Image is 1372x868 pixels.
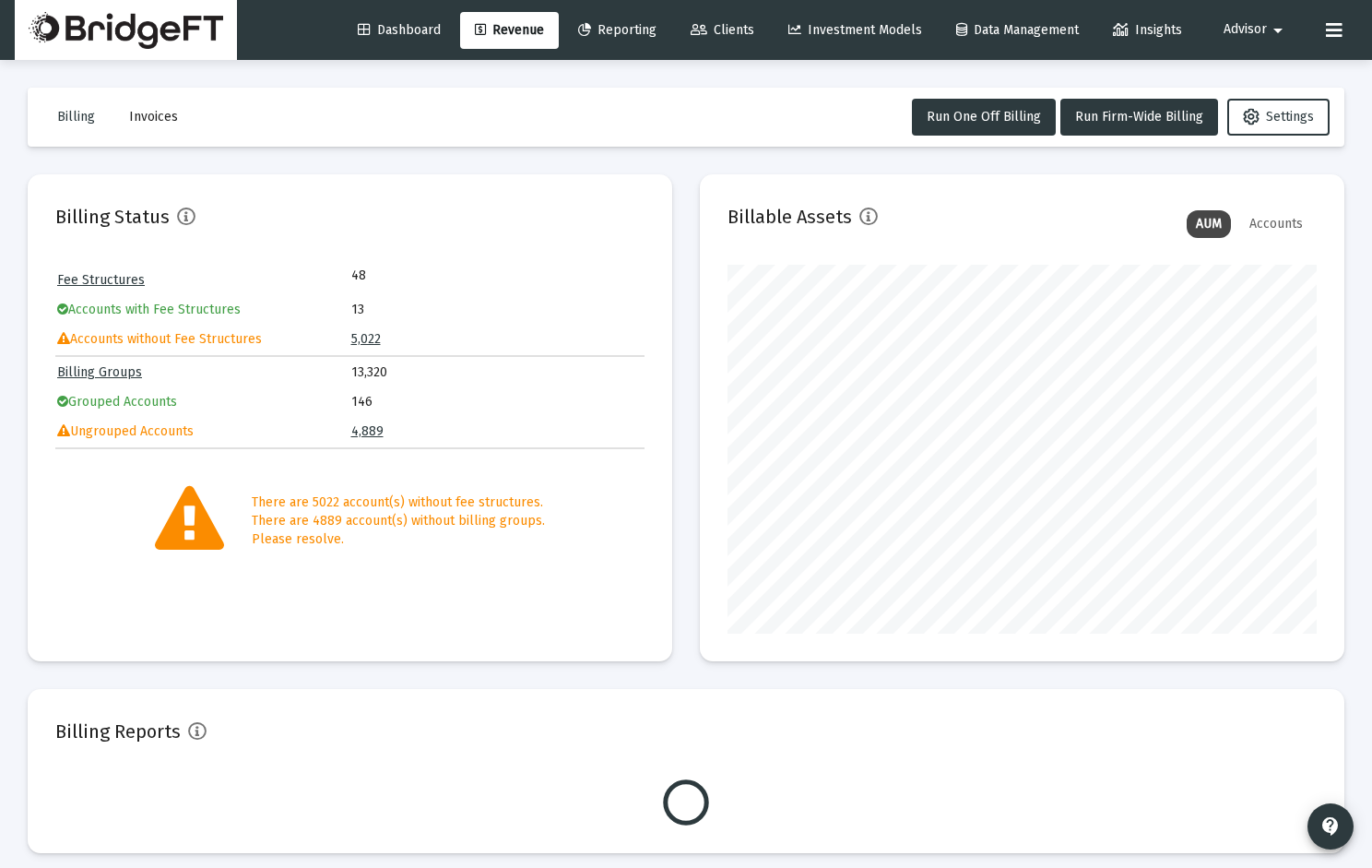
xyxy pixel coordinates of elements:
h2: Billable Assets [727,202,852,232]
span: Invoices [129,109,178,125]
h2: Billing Status [55,202,170,232]
div: There are 5022 account(s) without fee structures. [252,493,545,512]
div: Accounts [1240,210,1312,238]
a: 4,889 [351,423,384,439]
mat-icon: contact_support [1319,815,1342,838]
img: Dashboard [29,12,223,49]
span: Data Management [956,22,1079,38]
button: Billing [42,99,110,136]
span: Run One Off Billing [927,109,1041,125]
span: Clients [691,22,754,38]
a: 5,022 [351,331,381,347]
button: Run Firm-Wide Billing [1060,99,1218,136]
a: Fee Structures [57,272,145,288]
span: Dashboard [358,22,441,38]
mat-icon: arrow_drop_down [1267,12,1289,49]
h2: Billing Reports [55,717,181,746]
div: AUM [1187,210,1231,238]
span: Settings [1243,109,1314,125]
td: Grouped Accounts [57,388,349,416]
span: Revenue [475,22,544,38]
button: Run One Off Billing [912,99,1056,136]
span: Advisor [1224,22,1267,38]
div: Please resolve. [252,530,545,549]
a: Reporting [563,12,671,49]
td: 48 [351,267,497,285]
div: There are 4889 account(s) without billing groups. [252,512,545,530]
a: Investment Models [774,12,937,49]
a: Dashboard [343,12,455,49]
button: Advisor [1201,11,1311,48]
td: 13 [351,296,644,324]
a: Clients [676,12,769,49]
td: 146 [351,388,644,416]
a: Revenue [460,12,559,49]
span: Investment Models [788,22,922,38]
button: Invoices [114,99,193,136]
button: Settings [1227,99,1330,136]
span: Billing [57,109,95,125]
span: Reporting [578,22,656,38]
a: Data Management [941,12,1094,49]
span: Insights [1113,22,1182,38]
a: Billing Groups [57,364,142,380]
td: 13,320 [351,359,644,386]
td: Accounts without Fee Structures [57,326,349,353]
td: Accounts with Fee Structures [57,296,349,324]
a: Insights [1098,12,1197,49]
td: Ungrouped Accounts [57,418,349,446]
span: Run Firm-Wide Billing [1075,109,1203,125]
